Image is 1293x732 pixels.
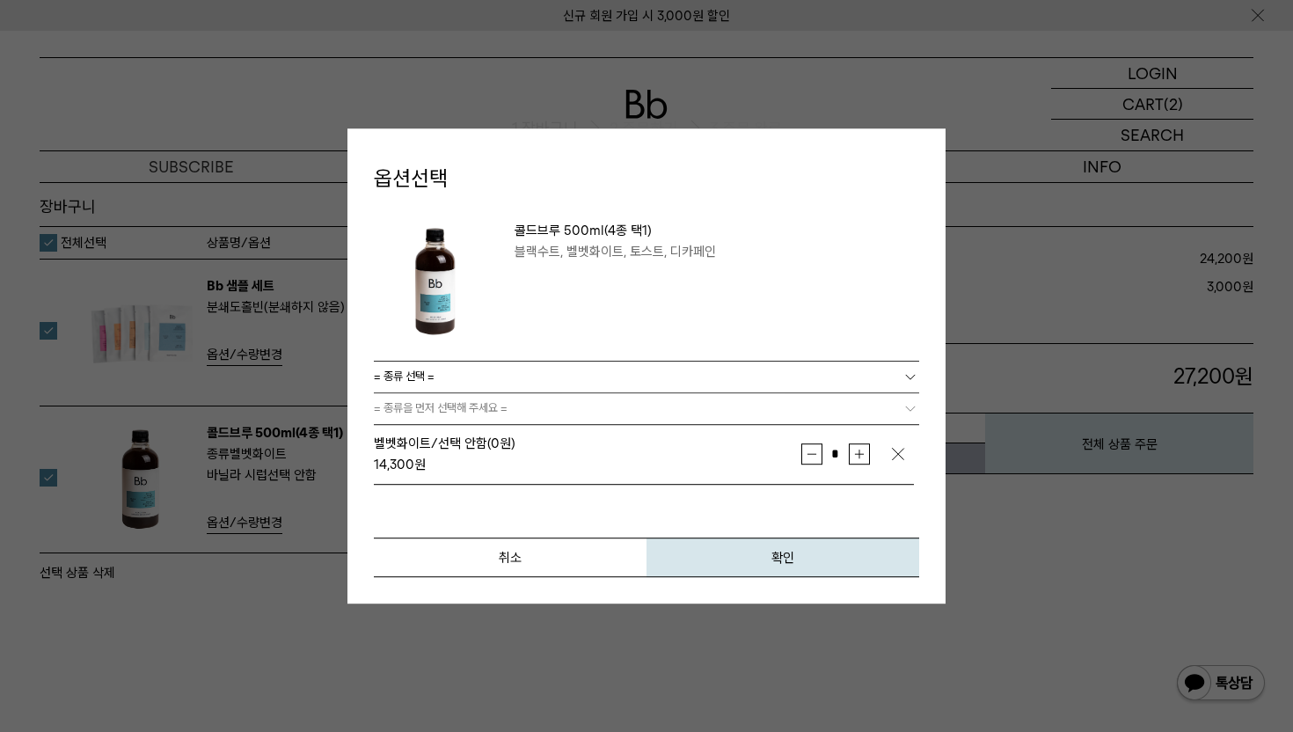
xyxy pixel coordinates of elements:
button: 감소 [801,443,822,465]
p: 블랙수트, 벨벳화이트, 토스트, 디카페인 [515,241,919,262]
span: 벨벳화이트/선택 안함 (0원) [374,436,515,451]
button: 증가 [849,443,870,465]
span: = 종류 선택 = [374,363,435,390]
img: 삭제 [889,445,907,463]
p: 콜드브루 500ml(4종 택1) [515,220,919,241]
img: 콜드브루 500ml(4종 택1) [374,220,497,343]
div: 원 [374,454,801,475]
button: 취소 [374,538,646,577]
span: 취소 [499,550,522,566]
h4: 옵션선택 [374,164,919,194]
strong: 14,300 [374,457,414,472]
button: 확인 [646,538,919,577]
span: = 종류을 먼저 선택해 주세요 = [374,395,508,421]
span: 확인 [771,550,794,566]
